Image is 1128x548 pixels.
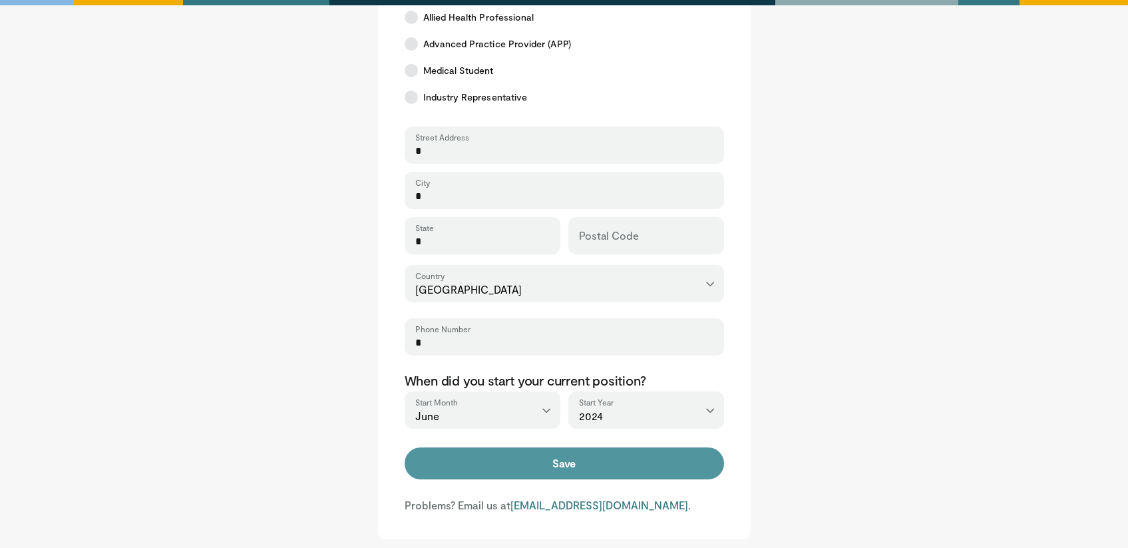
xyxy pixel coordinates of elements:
span: Industry Representative [423,91,528,104]
label: Street Address [415,132,469,142]
label: Phone Number [415,324,470,334]
a: [EMAIL_ADDRESS][DOMAIN_NAME] [510,499,688,511]
span: Medical Student [423,64,494,77]
span: Allied Health Professional [423,11,534,24]
p: Problems? Email us at . [405,498,724,513]
label: City [415,177,430,188]
span: Advanced Practice Provider (APP) [423,37,571,51]
p: When did you start your current position? [405,372,724,389]
label: State [415,222,434,233]
button: Save [405,447,724,479]
label: Postal Code [579,222,639,249]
